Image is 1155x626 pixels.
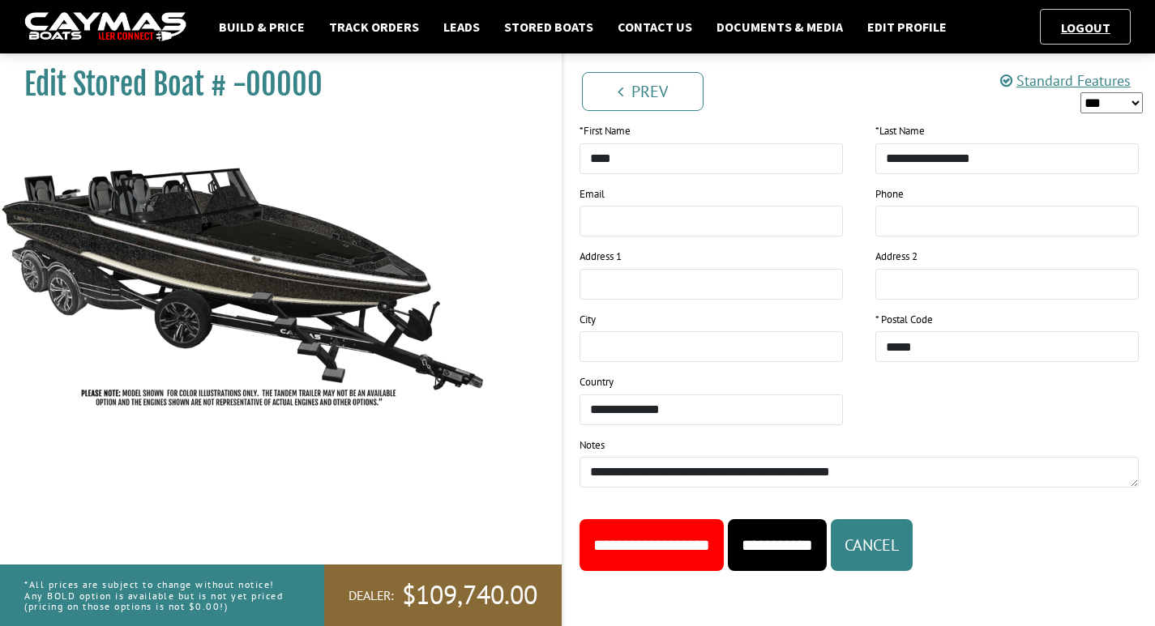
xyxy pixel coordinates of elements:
[324,564,562,626] a: Dealer:$109,740.00
[435,16,488,37] a: Leads
[580,437,605,454] label: Notes
[496,16,601,37] a: Stored Boats
[875,249,918,265] label: Address 2
[875,312,933,328] label: * Postal Code
[875,123,925,139] label: Last Name
[402,578,537,612] span: $109,740.00
[321,16,427,37] a: Track Orders
[610,16,700,37] a: Contact Us
[1000,71,1131,90] a: Standard Features
[580,249,622,265] label: Address 1
[580,374,614,390] label: Country
[24,571,288,620] p: *All prices are subject to change without notice! Any BOLD option is available but is not yet pri...
[211,16,313,37] a: Build & Price
[580,312,596,328] label: City
[582,72,704,111] a: Prev
[24,66,521,103] h1: Edit Stored Boat # -00000
[831,519,913,571] button: Cancel
[580,186,605,202] label: Email
[875,186,904,202] label: Phone
[24,12,186,42] img: caymas-dealer-connect-2ed40d3bc7270c1d8d7ffb4b79bf05adc795679939227970def78ec6f6c03838.gif
[859,16,955,37] a: Edit Profile
[580,123,631,139] label: First Name
[1053,19,1119,36] a: Logout
[708,16,851,37] a: Documents & Media
[349,587,394,604] span: Dealer:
